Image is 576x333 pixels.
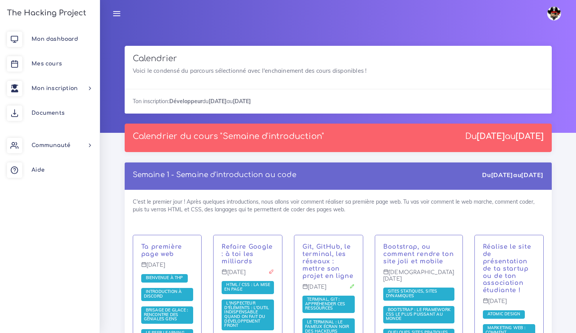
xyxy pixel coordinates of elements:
[483,298,535,310] p: [DATE]
[141,243,182,258] a: Ta première page web
[32,61,62,67] span: Mes cours
[224,282,270,292] a: HTML / CSS : la mise en page
[222,243,273,265] a: Refaire Google : à toi les milliards
[144,308,189,322] a: Brisage de glace : rencontre des géniales gens
[477,132,505,141] strong: [DATE]
[302,243,354,279] a: Git, GitHub, le terminal, les réseaux : mettre son projet en ligne
[144,307,189,321] span: Brisage de glace : rencontre des géniales gens
[224,301,269,328] a: L'inspecteur d'éléments : l'outil indispensable quand on fait du développement front
[125,89,552,113] div: Ton inscription: du au
[305,297,345,311] a: Terminal, Git : appréhender ces ressources
[465,132,544,141] div: Du au
[222,269,274,281] p: [DATE]
[209,98,227,105] strong: [DATE]
[133,66,544,75] p: Voici le condensé du parcours sélectionné avec l'enchainement des cours disponibles !
[133,54,544,64] h3: Calendrier
[144,289,182,299] a: Introduction à Discord
[32,110,65,116] span: Documents
[233,98,251,105] strong: [DATE]
[486,311,523,317] a: Atomic Design
[141,262,194,274] p: [DATE]
[386,307,451,321] a: Bootstrap : le framework CSS le plus puissant au monde
[32,36,78,42] span: Mon dashboard
[302,284,355,296] p: [DATE]
[5,9,86,17] h3: The Hacking Project
[383,243,454,265] a: Bootstrap, ou comment rendre ton site joli et mobile
[386,289,437,299] a: Sites statiques, sites dynamiques
[133,132,324,141] p: Calendrier du cours "Semaine d'introduction"
[491,171,513,179] strong: [DATE]
[305,296,345,311] span: Terminal, Git : appréhender ces ressources
[32,85,78,91] span: Mon inscription
[32,142,70,148] span: Communauté
[133,171,296,179] a: Semaine 1 - Semaine d'introduction au code
[486,311,523,316] span: Atomic Design
[521,171,543,179] strong: [DATE]
[169,98,202,105] strong: Développeur
[386,288,437,298] span: Sites statiques, sites dynamiques
[32,167,45,173] span: Aide
[482,171,543,179] div: Du au
[483,243,531,294] a: Réalise le site de présentation de ta startup ou de ton association étudiante !
[516,132,544,141] strong: [DATE]
[547,7,561,20] img: avatar
[144,275,185,281] a: Bienvenue à THP
[383,269,454,288] p: [DEMOGRAPHIC_DATA][DATE]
